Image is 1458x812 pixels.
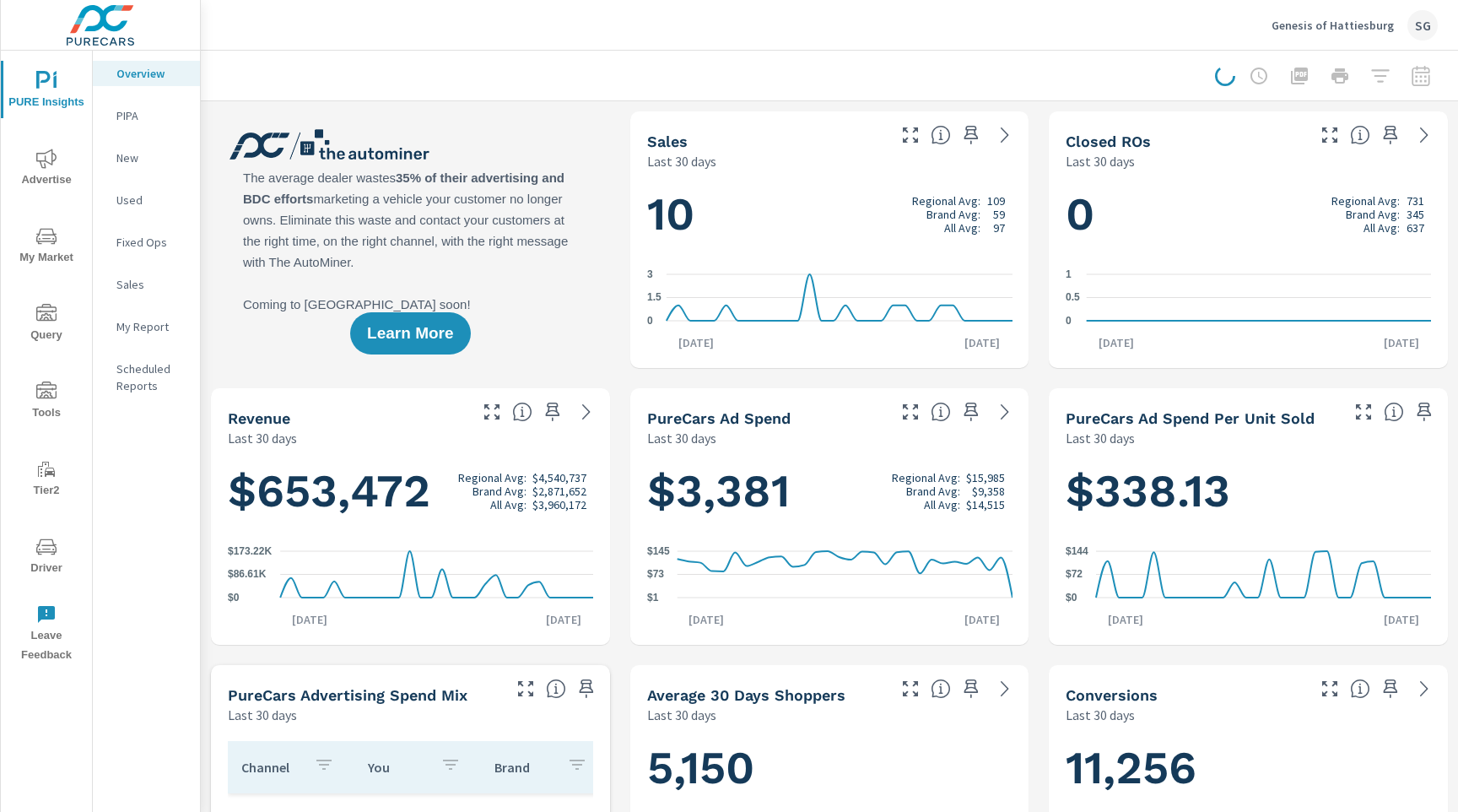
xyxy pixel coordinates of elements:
[1066,409,1315,427] h5: PureCars Ad Spend Per Unit Sold
[116,318,186,335] p: My Report
[573,675,600,702] span: Save this to your personalized report
[6,537,87,578] span: Driver
[1066,428,1135,448] p: Last 30 days
[280,611,339,628] p: [DATE]
[1411,675,1438,702] a: See more details in report
[228,705,297,725] p: Last 30 days
[912,194,980,208] p: Regional Avg:
[546,679,566,699] span: This table looks at how you compare to the amount of budget you spend per channel as opposed to y...
[647,133,688,150] h5: Sales
[367,326,453,341] span: Learn More
[931,402,951,422] span: Total cost of media for all PureCars channels for the selected dealership group over the selected...
[1066,569,1083,581] text: $72
[472,484,526,498] p: Brand Avg:
[93,145,200,171] div: New
[1316,675,1343,702] button: Make Fullscreen
[953,334,1012,351] p: [DATE]
[1377,675,1404,702] span: Save this to your personalized report
[228,463,593,520] h1: $653,472
[490,498,526,512] p: All Avg:
[228,409,290,427] h5: Revenue
[1350,125,1370,145] span: Number of Repair Orders Closed by the selected dealership group over the selected time range. [So...
[897,122,924,149] button: Make Fullscreen
[991,675,1018,702] a: See more details in report
[647,705,716,725] p: Last 30 days
[1272,18,1394,33] p: Genesis of Hattiesburg
[1350,679,1370,699] span: The number of dealer-specified goals completed by a visitor. [Source: This data is provided by th...
[647,151,716,171] p: Last 30 days
[241,759,300,776] p: Channel
[1066,592,1077,604] text: $0
[1066,705,1135,725] p: Last 30 days
[228,569,267,581] text: $86.61K
[1372,611,1431,628] p: [DATE]
[987,194,1005,208] p: 109
[532,471,586,484] p: $4,540,737
[647,569,664,581] text: $73
[93,230,200,255] div: Fixed Ops
[6,604,87,665] span: Leave Feedback
[924,498,960,512] p: All Avg:
[93,356,200,398] div: Scheduled Reports
[906,484,960,498] p: Brand Avg:
[647,315,653,327] text: 0
[1066,133,1151,150] h5: Closed ROs
[494,759,553,776] p: Brand
[1066,545,1088,557] text: $144
[1316,122,1343,149] button: Make Fullscreen
[93,272,200,297] div: Sales
[1407,208,1424,221] p: 345
[93,103,200,128] div: PIPA
[991,398,1018,425] a: See more details in report
[228,428,297,448] p: Last 30 days
[228,686,467,704] h5: PureCars Advertising Spend Mix
[1,51,92,672] div: nav menu
[6,226,87,268] span: My Market
[677,611,736,628] p: [DATE]
[116,192,186,208] p: Used
[647,739,1012,797] h1: 5,150
[966,498,1005,512] p: $14,515
[6,459,87,501] span: Tier2
[1066,151,1135,171] p: Last 30 days
[1407,194,1424,208] p: 731
[228,592,240,604] text: $0
[1066,686,1158,704] h5: Conversions
[1096,611,1155,628] p: [DATE]
[512,675,539,702] button: Make Fullscreen
[532,484,586,498] p: $2,871,652
[892,471,960,484] p: Regional Avg:
[647,592,659,604] text: $1
[228,545,272,557] text: $173.22K
[1066,268,1072,280] text: 1
[532,498,586,512] p: $3,960,172
[958,675,985,702] span: Save this to your personalized report
[458,471,526,484] p: Regional Avg:
[6,304,87,345] span: Query
[647,186,1012,243] h1: 10
[1087,334,1146,351] p: [DATE]
[1066,315,1072,327] text: 0
[116,65,186,82] p: Overview
[93,314,200,339] div: My Report
[972,484,1005,498] p: $9,358
[116,360,186,394] p: Scheduled Reports
[647,686,845,704] h5: Average 30 Days Shoppers
[1066,186,1431,243] h1: 0
[647,409,791,427] h5: PureCars Ad Spend
[966,471,1005,484] p: $15,985
[647,545,670,557] text: $145
[1066,463,1431,520] h1: $338.13
[93,187,200,213] div: Used
[1411,122,1438,149] a: See more details in report
[897,398,924,425] button: Make Fullscreen
[1411,398,1438,425] span: Save this to your personalized report
[534,611,593,628] p: [DATE]
[1384,402,1404,422] span: Average cost of advertising per each vehicle sold at the dealer over the selected date range. The...
[116,149,186,166] p: New
[116,107,186,124] p: PIPA
[1372,334,1431,351] p: [DATE]
[116,234,186,251] p: Fixed Ops
[93,61,200,86] div: Overview
[991,122,1018,149] a: See more details in report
